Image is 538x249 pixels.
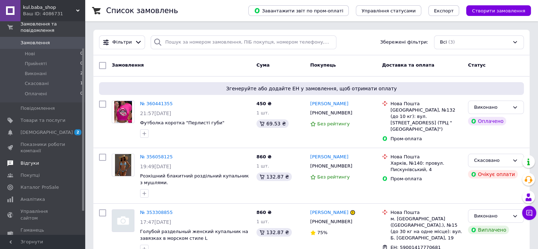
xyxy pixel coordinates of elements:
a: Розкішний блакитний роздільний купальник з мушлями. [140,173,249,185]
span: Нові [25,51,35,57]
span: Гаманець компанії [21,227,65,240]
div: 69.53 ₴ [256,119,289,128]
img: Фото товару [112,210,134,232]
a: [PERSON_NAME] [310,209,348,216]
div: Пром-оплата [391,176,462,182]
a: [PERSON_NAME] [310,154,348,160]
span: Згенеруйте або додайте ЕН у замовлення, щоб отримати оплату [102,85,521,92]
span: 0 [80,61,83,67]
div: Оплачено [468,117,506,125]
span: Фільтри [112,39,132,46]
a: Голубой раздельный женский купальник на завязках в морском стиле L [140,229,248,241]
span: Повідомлення [21,105,55,112]
div: [PHONE_NUMBER] [309,217,354,226]
span: Без рейтингу [317,174,350,180]
span: Аналітика [21,196,45,203]
div: [PHONE_NUMBER] [309,162,354,171]
span: Виконані [25,70,47,77]
span: kul.baba_shop [23,4,76,11]
span: Збережені фільтри: [380,39,428,46]
div: Ваш ID: 4086731 [23,11,85,17]
div: Нова Пошта [391,101,462,107]
a: [PERSON_NAME] [310,101,348,107]
div: Очікує оплати [468,170,518,179]
div: 132.87 ₴ [256,228,292,237]
a: Фото товару [112,101,134,123]
span: Покупці [21,172,40,179]
span: 2 [80,70,83,77]
a: № 353308855 [140,210,173,215]
span: 1 шт. [256,110,269,115]
span: Каталог ProSale [21,184,59,191]
div: Нова Пошта [391,209,462,216]
span: [DEMOGRAPHIC_DATA] [21,129,73,136]
div: Виплачено [468,226,509,234]
span: 1 шт. [256,163,269,169]
span: Без рейтингу [317,121,350,126]
span: 19:49[DATE] [140,164,171,169]
div: Нова Пошта [391,154,462,160]
span: (3) [448,39,455,45]
span: Скасовані [25,80,49,87]
span: 75% [317,230,328,235]
span: Всі [440,39,447,46]
span: Товари та послуги [21,117,65,124]
div: Пром-оплата [391,136,462,142]
a: Футболка коротка "Перлисті губи" [140,120,224,125]
span: 1 шт. [256,219,269,224]
span: Експорт [434,8,454,13]
span: 450 ₴ [256,101,272,106]
span: Замовлення [112,62,144,68]
div: Виконано [474,104,509,111]
img: Фото товару [115,154,131,176]
a: № 360441355 [140,101,173,106]
div: Харків, №140: провул. Пискунівський, 4 [391,160,462,173]
span: Прийняті [25,61,47,67]
span: 1 [80,80,83,87]
span: Замовлення [21,40,50,46]
input: Пошук за номером замовлення, ПІБ покупця, номером телефону, Email, номером накладної [151,35,336,49]
a: № 356058125 [140,154,173,159]
h1: Список замовлень [106,6,178,15]
div: 132.87 ₴ [256,172,292,181]
button: Експорт [428,5,459,16]
span: Показники роботи компанії [21,141,65,154]
span: Оплачені [25,91,47,97]
div: Виконано [474,213,509,220]
span: 2 [74,129,81,135]
a: Фото товару [112,209,134,232]
span: Покупець [310,62,336,68]
span: 0 [80,91,83,97]
span: 17:47[DATE] [140,219,171,225]
div: м. [GEOGRAPHIC_DATA] ([GEOGRAPHIC_DATA].), №15 (до 30 кг на одне місце): вул. Б. [GEOGRAPHIC_DATA... [391,216,462,242]
span: Створити замовлення [472,8,525,13]
span: Управління статусами [361,8,416,13]
span: Управління сайтом [21,208,65,221]
span: Cума [256,62,270,68]
div: [GEOGRAPHIC_DATA], №132 (до 10 кг): вул. [STREET_ADDRESS] (ТРЦ "[GEOGRAPHIC_DATA]") [391,107,462,133]
span: 860 ₴ [256,154,272,159]
button: Створити замовлення [466,5,531,16]
a: Фото товару [112,154,134,176]
a: Створити замовлення [459,8,531,13]
span: Замовлення та повідомлення [21,21,85,34]
span: 860 ₴ [256,210,272,215]
button: Управління статусами [356,5,421,16]
img: Фото товару [114,101,132,123]
button: Завантажити звіт по пром-оплаті [248,5,349,16]
span: 0 [80,51,83,57]
div: [PHONE_NUMBER] [309,108,354,118]
span: 21:57[DATE] [140,111,171,116]
button: Чат з покупцем [522,206,536,220]
span: Доставка та оплата [382,62,434,68]
span: Відгуки [21,160,39,166]
span: Статус [468,62,486,68]
span: Завантажити звіт по пром-оплаті [254,7,343,14]
div: Скасовано [474,157,509,164]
